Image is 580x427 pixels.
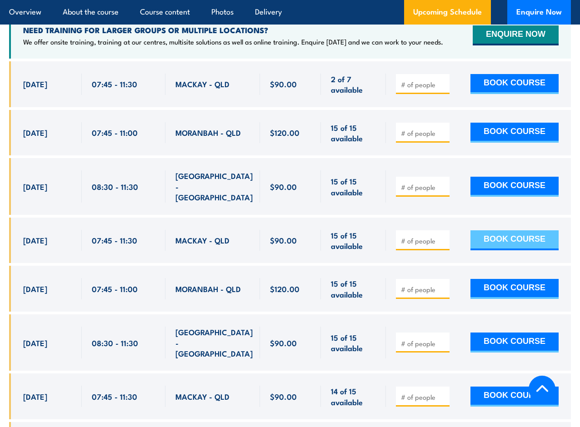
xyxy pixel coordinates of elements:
[470,177,559,197] button: BOOK COURSE
[331,230,376,251] span: 15 of 15 available
[23,37,443,46] p: We offer onsite training, training at our centres, multisite solutions as well as online training...
[401,339,446,348] input: # of people
[473,25,559,45] button: ENQUIRE NOW
[92,79,137,89] span: 07:45 - 11:30
[270,181,297,192] span: $90.00
[23,235,47,245] span: [DATE]
[331,278,376,299] span: 15 of 15 available
[175,327,253,358] span: [GEOGRAPHIC_DATA] - [GEOGRAPHIC_DATA]
[270,338,297,348] span: $90.00
[92,235,137,245] span: 07:45 - 11:30
[23,283,47,294] span: [DATE]
[270,235,297,245] span: $90.00
[470,333,559,353] button: BOOK COURSE
[470,123,559,143] button: BOOK COURSE
[470,230,559,250] button: BOOK COURSE
[92,283,138,294] span: 07:45 - 11:00
[401,285,446,294] input: # of people
[401,236,446,245] input: # of people
[23,391,47,402] span: [DATE]
[23,79,47,89] span: [DATE]
[270,283,300,294] span: $120.00
[23,181,47,192] span: [DATE]
[331,122,376,144] span: 15 of 15 available
[175,127,241,138] span: MORANBAH - QLD
[175,391,230,402] span: MACKAY - QLD
[92,181,138,192] span: 08:30 - 11:30
[23,127,47,138] span: [DATE]
[175,235,230,245] span: MACKAY - QLD
[401,80,446,89] input: # of people
[331,332,376,353] span: 15 of 15 available
[401,183,446,192] input: # of people
[270,391,297,402] span: $90.00
[331,386,376,407] span: 14 of 15 available
[92,338,138,348] span: 08:30 - 11:30
[270,79,297,89] span: $90.00
[23,25,443,35] h4: NEED TRAINING FOR LARGER GROUPS OR MULTIPLE LOCATIONS?
[270,127,300,138] span: $120.00
[175,283,241,294] span: MORANBAH - QLD
[470,279,559,299] button: BOOK COURSE
[331,74,376,95] span: 2 of 7 available
[23,338,47,348] span: [DATE]
[175,79,230,89] span: MACKAY - QLD
[175,170,253,202] span: [GEOGRAPHIC_DATA] - [GEOGRAPHIC_DATA]
[92,391,137,402] span: 07:45 - 11:30
[92,127,138,138] span: 07:45 - 11:00
[401,392,446,402] input: # of people
[470,74,559,94] button: BOOK COURSE
[470,387,559,407] button: BOOK COURSE
[331,176,376,197] span: 15 of 15 available
[401,129,446,138] input: # of people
